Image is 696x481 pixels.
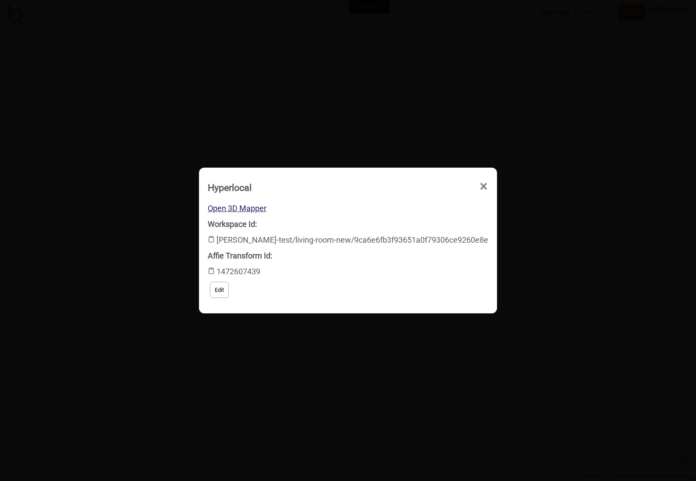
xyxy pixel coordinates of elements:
[208,216,488,248] div: [PERSON_NAME]-test/living-room-new/9ca6e6fb3f93651a0f79306ce9260e8e
[208,204,266,213] a: Open 3D Mapper
[208,178,252,197] div: Hyperlocal
[208,251,272,260] strong: Affie Transform Id:
[210,282,229,298] button: Edit
[208,248,488,280] div: 1472607439
[479,172,488,201] span: ×
[208,219,257,229] strong: Workspace Id:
